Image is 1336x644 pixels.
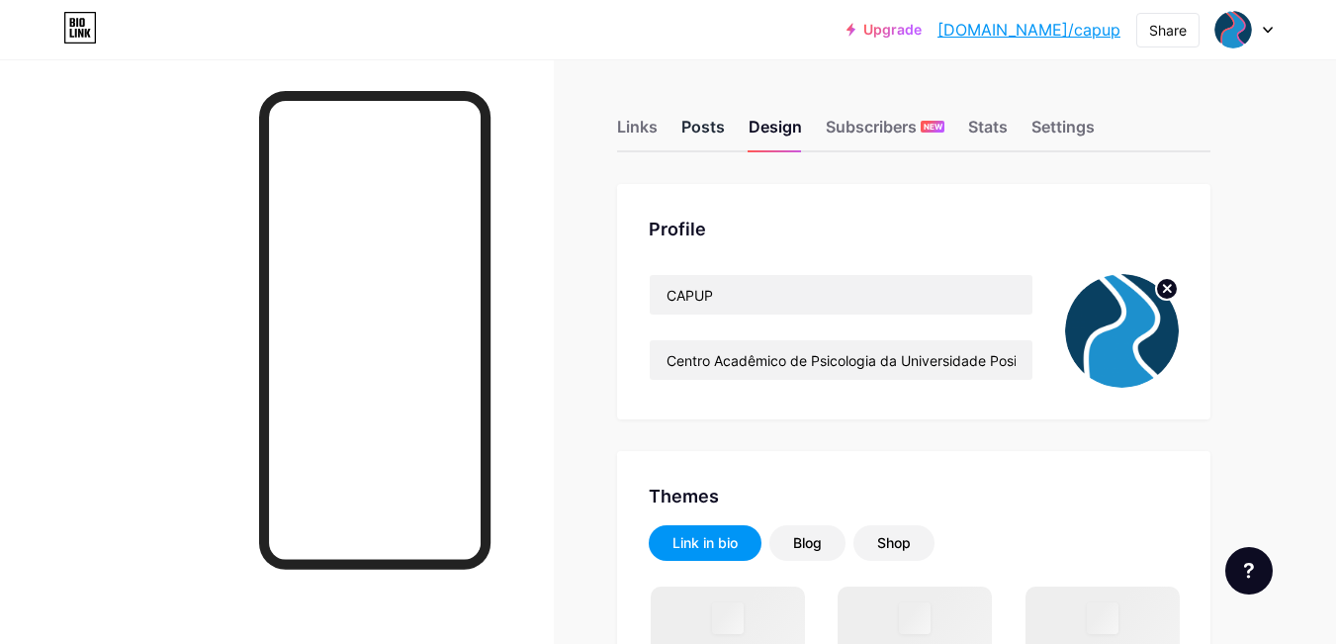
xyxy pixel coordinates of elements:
[877,533,911,553] div: Shop
[649,483,1179,509] div: Themes
[672,533,738,553] div: Link in bio
[1031,115,1095,150] div: Settings
[924,121,942,133] span: NEW
[1214,11,1252,48] img: capup
[1149,20,1187,41] div: Share
[937,18,1120,42] a: [DOMAIN_NAME]/capup
[846,22,922,38] a: Upgrade
[793,533,822,553] div: Blog
[650,340,1032,380] input: Bio
[649,216,1179,242] div: Profile
[826,115,944,150] div: Subscribers
[1065,274,1179,388] img: capup
[968,115,1008,150] div: Stats
[617,115,658,150] div: Links
[681,115,725,150] div: Posts
[749,115,802,150] div: Design
[650,275,1032,315] input: Name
